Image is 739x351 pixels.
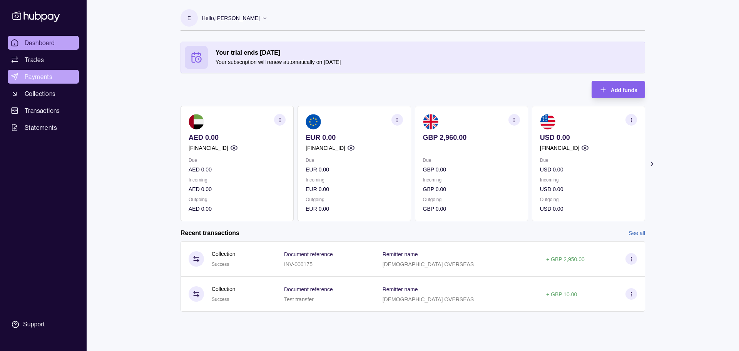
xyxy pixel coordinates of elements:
[8,53,79,67] a: Trades
[540,156,637,165] p: Due
[592,81,645,98] button: Add funds
[423,195,520,204] p: Outgoing
[306,156,403,165] p: Due
[306,185,403,193] p: EUR 0.00
[284,251,333,257] p: Document reference
[284,296,314,302] p: Test transfer
[25,89,55,98] span: Collections
[8,316,79,333] a: Support
[383,261,474,267] p: [DEMOGRAPHIC_DATA] OVERSEAS
[189,195,286,204] p: Outgoing
[540,165,637,174] p: USD 0.00
[189,114,204,129] img: ae
[23,320,45,329] div: Support
[546,291,577,297] p: + GBP 10.00
[423,205,520,213] p: GBP 0.00
[216,58,641,66] p: Your subscription will renew automatically on [DATE]
[187,14,191,22] p: E
[540,144,580,152] p: [FINANCIAL_ID]
[423,185,520,193] p: GBP 0.00
[383,286,418,292] p: Remitter name
[181,229,239,237] h2: Recent transactions
[25,123,57,132] span: Statements
[423,114,438,129] img: gb
[423,156,520,165] p: Due
[306,165,403,174] p: EUR 0.00
[25,106,60,115] span: Transactions
[540,195,637,204] p: Outgoing
[423,133,520,142] p: GBP 2,960.00
[540,133,637,142] p: USD 0.00
[306,205,403,213] p: EUR 0.00
[306,133,403,142] p: EUR 0.00
[212,285,235,293] p: Collection
[212,250,235,258] p: Collection
[284,286,333,292] p: Document reference
[8,87,79,101] a: Collections
[212,262,229,267] span: Success
[611,87,637,93] span: Add funds
[8,104,79,118] a: Transactions
[202,14,260,22] p: Hello, [PERSON_NAME]
[189,165,286,174] p: AED 0.00
[189,133,286,142] p: AED 0.00
[8,36,79,50] a: Dashboard
[306,144,345,152] p: [FINANCIAL_ID]
[25,38,55,47] span: Dashboard
[189,185,286,193] p: AED 0.00
[8,70,79,84] a: Payments
[189,156,286,165] p: Due
[546,256,585,262] p: + GBP 2,950.00
[8,121,79,134] a: Statements
[540,176,637,184] p: Incoming
[284,261,313,267] p: INV-000175
[189,205,286,213] p: AED 0.00
[383,296,474,302] p: [DEMOGRAPHIC_DATA] OVERSEAS
[306,176,403,184] p: Incoming
[629,229,645,237] a: See all
[25,55,44,64] span: Trades
[540,205,637,213] p: USD 0.00
[212,297,229,302] span: Success
[540,114,555,129] img: us
[189,144,228,152] p: [FINANCIAL_ID]
[423,165,520,174] p: GBP 0.00
[306,114,321,129] img: eu
[540,185,637,193] p: USD 0.00
[423,176,520,184] p: Incoming
[216,49,641,57] h2: Your trial ends [DATE]
[383,251,418,257] p: Remitter name
[306,195,403,204] p: Outgoing
[25,72,52,81] span: Payments
[189,176,286,184] p: Incoming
